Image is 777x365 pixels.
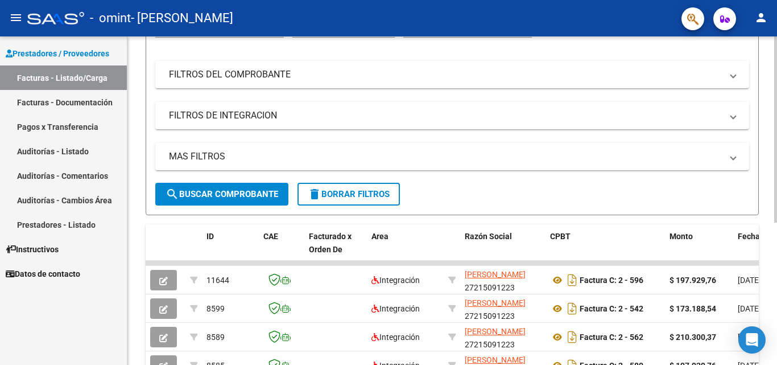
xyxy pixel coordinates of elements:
datatable-header-cell: CPBT [545,224,665,274]
span: [PERSON_NAME] [465,270,526,279]
span: CAE [263,232,278,241]
strong: $ 173.188,54 [669,304,716,313]
span: [DATE] [738,333,761,342]
span: Prestadores / Proveedores [6,47,109,60]
mat-icon: delete [308,187,321,201]
strong: Factura C: 2 - 542 [580,304,643,313]
span: [PERSON_NAME] [465,298,526,307]
datatable-header-cell: CAE [259,224,304,274]
div: 27215091223 [465,297,541,321]
span: 8599 [206,304,225,313]
span: Datos de contacto [6,268,80,280]
span: [PERSON_NAME] [465,355,526,364]
span: - [PERSON_NAME] [131,6,233,31]
span: Borrar Filtros [308,189,390,199]
mat-expansion-panel-header: FILTROS DEL COMPROBANTE [155,61,749,88]
span: - omint [90,6,131,31]
span: CPBT [550,232,571,241]
button: Borrar Filtros [297,183,400,206]
datatable-header-cell: Facturado x Orden De [304,224,367,274]
mat-panel-title: FILTROS DEL COMPROBANTE [169,68,722,81]
div: 27215091223 [465,268,541,292]
span: [PERSON_NAME] [465,327,526,336]
span: Instructivos [6,243,59,256]
span: Integración [371,304,420,313]
mat-panel-title: MAS FILTROS [169,150,722,163]
span: [DATE] [738,276,761,285]
strong: Factura C: 2 - 562 [580,333,643,342]
div: Open Intercom Messenger [738,326,766,354]
mat-expansion-panel-header: FILTROS DE INTEGRACION [155,102,749,129]
span: Area [371,232,388,241]
mat-panel-title: FILTROS DE INTEGRACION [169,109,722,122]
span: 11644 [206,276,229,285]
strong: Factura C: 2 - 596 [580,276,643,285]
span: Integración [371,276,420,285]
span: 8589 [206,333,225,342]
strong: $ 197.929,76 [669,276,716,285]
span: Integración [371,333,420,342]
i: Descargar documento [565,300,580,318]
span: ID [206,232,214,241]
div: 27215091223 [465,325,541,349]
button: Buscar Comprobante [155,183,288,206]
span: [DATE] [738,304,761,313]
span: Facturado x Orden De [309,232,352,254]
span: Razón Social [465,232,512,241]
i: Descargar documento [565,271,580,289]
mat-icon: person [754,11,768,24]
datatable-header-cell: Razón Social [460,224,545,274]
mat-icon: search [166,187,179,201]
datatable-header-cell: Monto [665,224,733,274]
datatable-header-cell: Area [367,224,444,274]
strong: $ 210.300,37 [669,333,716,342]
datatable-header-cell: ID [202,224,259,274]
i: Descargar documento [565,328,580,346]
mat-icon: menu [9,11,23,24]
span: Monto [669,232,693,241]
mat-expansion-panel-header: MAS FILTROS [155,143,749,170]
span: Buscar Comprobante [166,189,278,199]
